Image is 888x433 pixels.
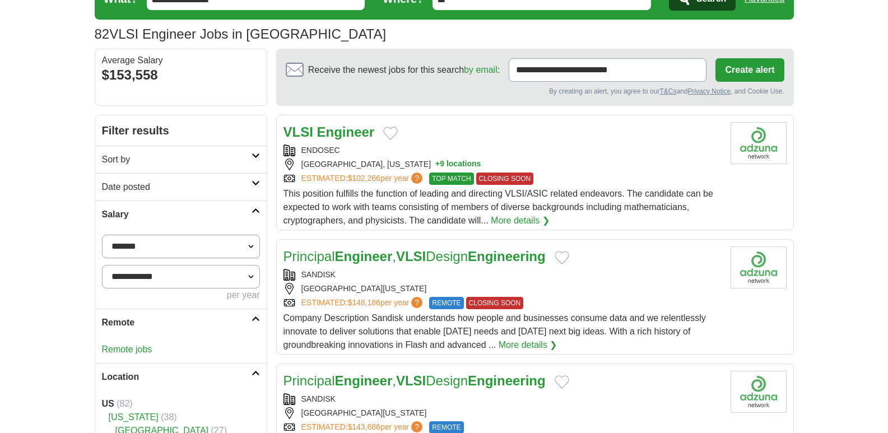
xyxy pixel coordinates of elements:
span: ? [411,421,422,432]
a: Sort by [95,146,267,173]
strong: VLSI [396,249,426,264]
div: [GEOGRAPHIC_DATA][US_STATE] [283,283,722,295]
strong: Engineering [468,249,546,264]
button: Create alert [715,58,784,82]
a: SANDISK [301,394,336,403]
a: Date posted [95,173,267,201]
div: per year [102,288,260,302]
button: Add to favorite jobs [555,251,569,264]
a: More details ❯ [499,338,557,352]
span: This position fulfills the function of leading and directing VLSI/ASIC related endeavors. The can... [283,189,713,225]
span: (38) [161,412,176,422]
button: Add to favorite jobs [555,375,569,389]
span: 82 [95,24,110,44]
div: $153,558 [102,65,260,85]
a: [US_STATE] [109,412,159,422]
h2: Date posted [102,180,252,194]
strong: Engineer [335,373,393,388]
strong: Engineer [335,249,393,264]
a: T&Cs [659,87,676,95]
span: (82) [117,399,132,408]
div: ENDOSEC [283,145,722,156]
span: ? [411,297,422,308]
div: [GEOGRAPHIC_DATA], [US_STATE] [283,159,722,170]
img: Western Digital logo [731,371,787,413]
a: ESTIMATED:$148,186per year? [301,297,425,309]
h1: VLSI Engineer Jobs in [GEOGRAPHIC_DATA] [95,26,387,41]
button: +9 locations [435,159,481,170]
a: SANDISK [301,270,336,279]
img: Company logo [731,122,787,164]
span: CLOSING SOON [476,173,534,185]
div: By creating an alert, you agree to our and , and Cookie Use. [286,86,784,96]
span: Receive the newest jobs for this search : [308,63,500,77]
a: VLSI Engineer [283,124,375,139]
span: REMOTE [429,297,463,309]
strong: Engineer [317,124,375,139]
a: Salary [95,201,267,228]
span: $148,186 [347,298,380,307]
a: Remote [95,309,267,336]
div: [GEOGRAPHIC_DATA][US_STATE] [283,407,722,419]
a: by email [464,65,498,75]
strong: US [102,399,114,408]
a: Privacy Notice [687,87,731,95]
a: PrincipalEngineer,VLSIDesignEngineering [283,373,546,388]
span: $143,686 [347,422,380,431]
span: CLOSING SOON [466,297,524,309]
a: Remote jobs [102,344,152,354]
div: Average Salary [102,56,260,65]
h2: Filter results [95,115,267,146]
span: ? [411,173,422,184]
img: Western Digital logo [731,246,787,288]
strong: VLSI [396,373,426,388]
h2: Remote [102,316,252,329]
a: PrincipalEngineer,VLSIDesignEngineering [283,249,546,264]
strong: Engineering [468,373,546,388]
a: ESTIMATED:$102,266per year? [301,173,425,185]
h2: Salary [102,208,252,221]
a: More details ❯ [491,214,550,227]
span: $102,266 [347,174,380,183]
span: Company Description Sandisk understands how people and businesses consume data and we relentlessl... [283,313,706,350]
strong: VLSI [283,124,313,139]
button: Add to favorite jobs [383,127,398,140]
h2: Sort by [102,153,252,166]
h2: Location [102,370,252,384]
span: + [435,159,440,170]
a: Location [95,363,267,390]
span: TOP MATCH [429,173,473,185]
